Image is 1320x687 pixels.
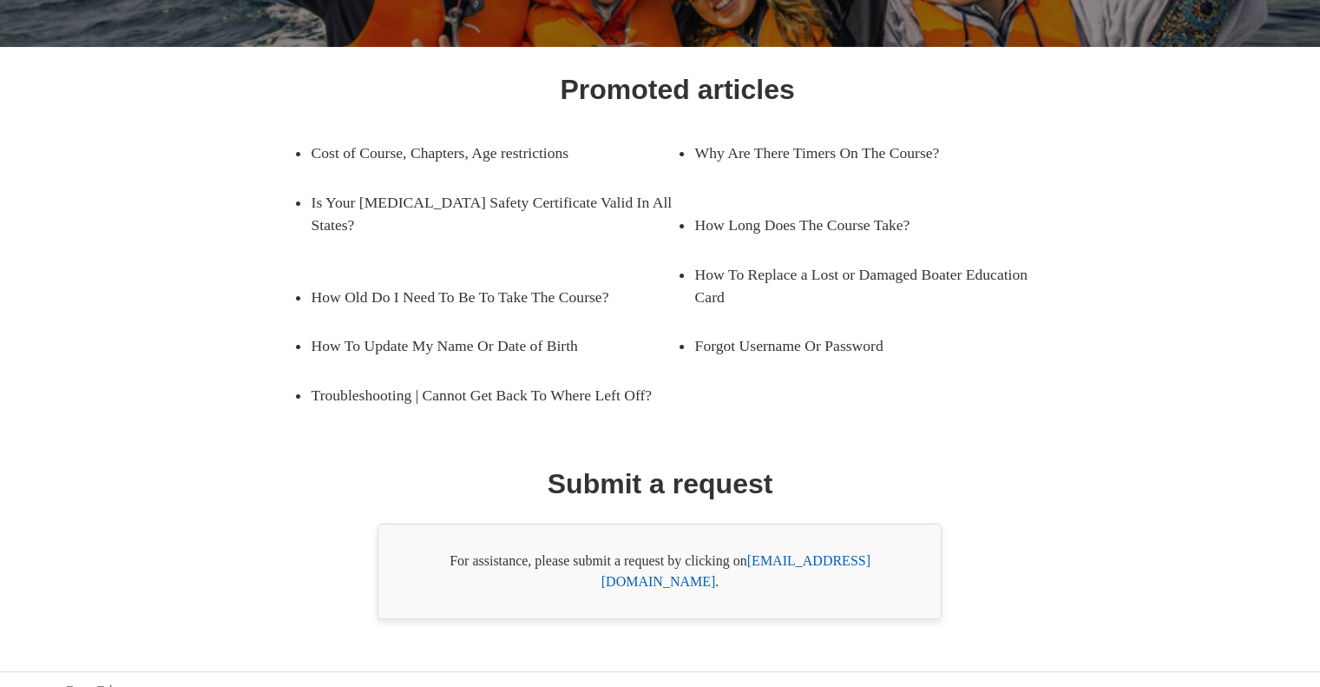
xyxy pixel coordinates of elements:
[560,69,794,110] h1: Promoted articles
[311,178,677,250] a: Is Your [MEDICAL_DATA] Safety Certificate Valid In All States?
[311,371,677,419] a: Troubleshooting | Cannot Get Back To Where Left Off?
[311,321,651,370] a: How To Update My Name Or Date of Birth
[548,463,773,505] h1: Submit a request
[378,524,942,619] div: For assistance, please submit a request by clicking on .
[311,273,651,321] a: How Old Do I Need To Be To Take The Course?
[694,201,1034,249] a: How Long Does The Course Take?
[694,129,1034,177] a: Why Are There Timers On The Course?
[694,321,1034,370] a: Forgot Username Or Password
[311,129,651,177] a: Cost of Course, Chapters, Age restrictions
[601,553,870,589] a: [EMAIL_ADDRESS][DOMAIN_NAME]
[694,250,1061,322] a: How To Replace a Lost or Damaged Boater Education Card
